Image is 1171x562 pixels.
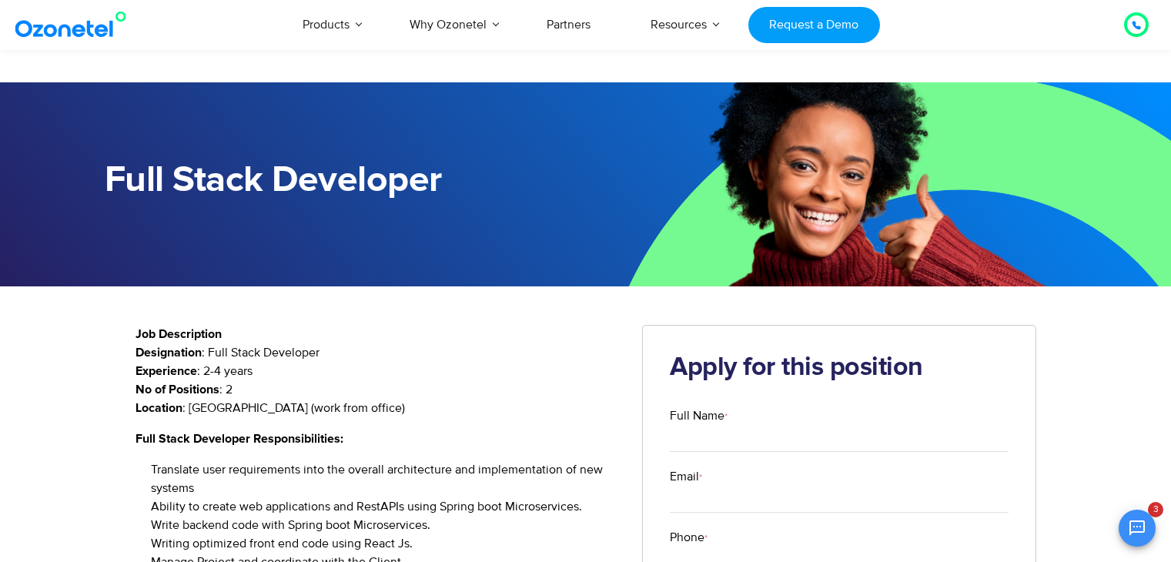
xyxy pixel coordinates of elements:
li: Ability to create web applications and RestAPIs using Spring boot Microservices. [151,497,620,516]
h2: Apply for this position [670,353,1009,383]
a: Request a Demo [748,7,880,43]
h1: Full Stack Developer [105,159,586,202]
button: Open chat [1119,510,1156,547]
strong: Location [136,402,182,414]
li: Writing optimized front end code using React Js. [151,534,620,553]
strong: Job Description [136,328,222,340]
p: : Full Stack Developer : 2-4 years : 2 : [GEOGRAPHIC_DATA] (work from office) [136,343,620,417]
label: Phone [670,528,1009,547]
strong: No of Positions [136,383,219,396]
span: 3 [1148,502,1163,517]
strong: Full Stack Developer Responsibilities: [136,433,343,445]
li: Translate user requirements into the overall architecture and implementation of new systems [151,460,620,497]
label: Email [670,467,1009,486]
strong: Designation [136,346,202,359]
label: Full Name [670,406,1009,425]
strong: Experience [136,365,197,377]
li: Write backend code with Spring boot Microservices. [151,516,620,534]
